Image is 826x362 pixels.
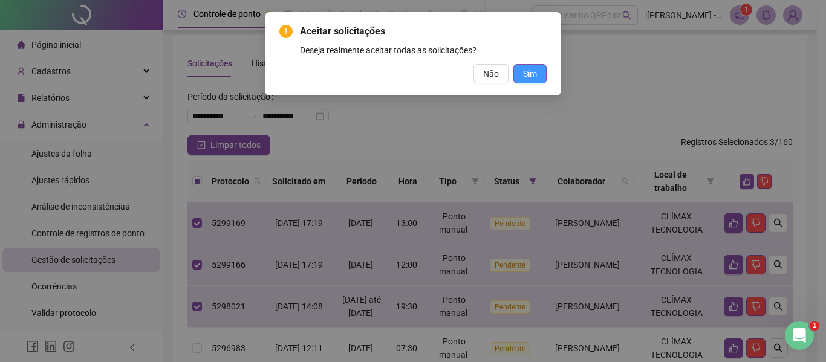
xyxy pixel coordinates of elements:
button: Sim [513,64,547,83]
span: 1 [810,321,819,331]
iframe: Intercom live chat [785,321,814,350]
span: Sim [523,67,537,80]
div: Deseja realmente aceitar todas as solicitações? [300,44,547,57]
span: Não [483,67,499,80]
span: Aceitar solicitações [300,24,547,39]
span: exclamation-circle [279,25,293,38]
button: Não [473,64,509,83]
